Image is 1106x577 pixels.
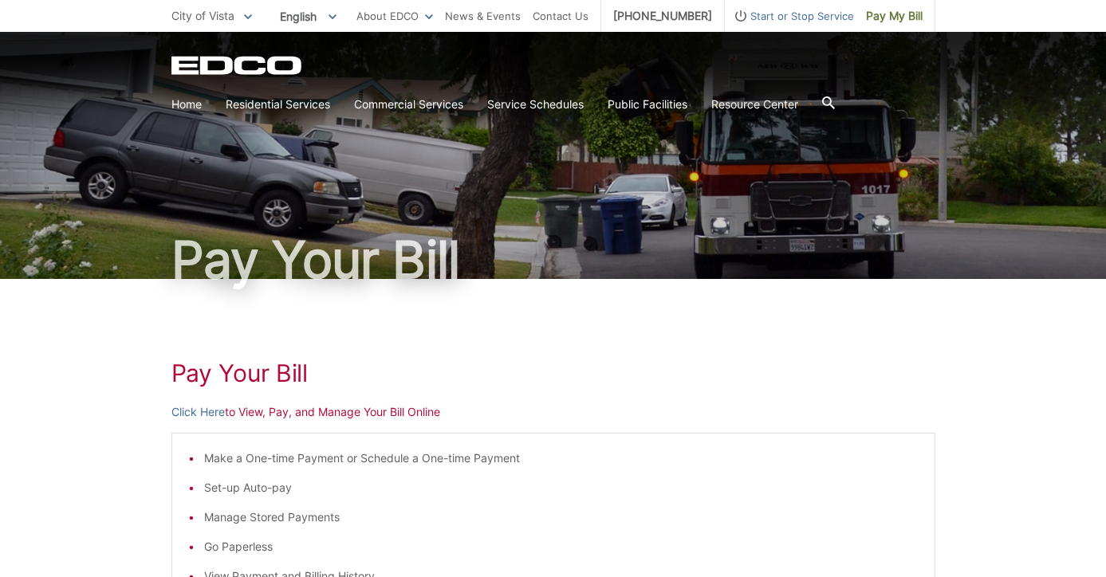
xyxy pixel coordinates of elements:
a: About EDCO [356,7,433,25]
a: News & Events [445,7,521,25]
li: Set-up Auto-pay [204,479,919,497]
a: Residential Services [226,96,330,113]
a: Home [171,96,202,113]
h1: Pay Your Bill [171,234,935,285]
a: Contact Us [533,7,588,25]
span: City of Vista [171,9,234,22]
a: Service Schedules [487,96,584,113]
p: to View, Pay, and Manage Your Bill Online [171,403,935,421]
a: Public Facilities [608,96,687,113]
span: Pay My Bill [866,7,923,25]
h1: Pay Your Bill [171,359,935,387]
a: EDCD logo. Return to the homepage. [171,56,304,75]
a: Click Here [171,403,225,421]
li: Go Paperless [204,538,919,555]
a: Resource Center [711,96,798,113]
li: Make a One-time Payment or Schedule a One-time Payment [204,449,919,467]
a: Commercial Services [354,96,463,113]
span: English [268,3,348,29]
li: Manage Stored Payments [204,508,919,526]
